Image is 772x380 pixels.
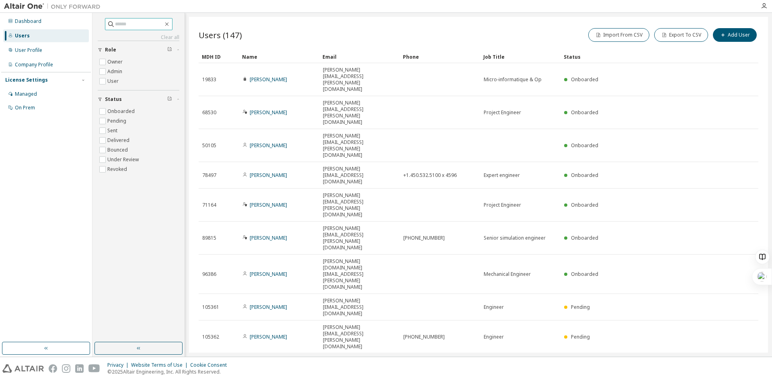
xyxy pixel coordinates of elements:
[202,334,219,340] span: 105362
[403,334,445,340] span: [PHONE_NUMBER]
[131,362,190,368] div: Website Terms of Use
[49,364,57,373] img: facebook.svg
[105,47,116,53] span: Role
[571,172,598,179] span: Onboarded
[190,362,232,368] div: Cookie Consent
[107,164,129,174] label: Revoked
[250,109,287,116] a: [PERSON_NAME]
[167,47,172,53] span: Clear filter
[202,202,216,208] span: 71164
[5,77,48,83] div: License Settings
[564,50,717,63] div: Status
[202,304,219,310] span: 105361
[98,34,179,41] a: Clear all
[654,28,708,42] button: Export To CSV
[107,155,140,164] label: Under Review
[484,235,546,241] span: Senior simulation engineer
[250,201,287,208] a: [PERSON_NAME]
[322,50,396,63] div: Email
[202,172,216,179] span: 78497
[323,225,396,251] span: [PERSON_NAME][EMAIL_ADDRESS][PERSON_NAME][DOMAIN_NAME]
[250,271,287,277] a: [PERSON_NAME]
[167,96,172,103] span: Clear filter
[107,136,131,145] label: Delivered
[107,116,128,126] label: Pending
[713,28,757,42] button: Add User
[107,76,120,86] label: User
[75,364,84,373] img: linkedin.svg
[571,271,598,277] span: Onboarded
[250,234,287,241] a: [PERSON_NAME]
[199,29,242,41] span: Users (147)
[250,76,287,83] a: [PERSON_NAME]
[323,298,396,317] span: [PERSON_NAME][EMAIL_ADDRESS][DOMAIN_NAME]
[88,364,100,373] img: youtube.svg
[107,57,124,67] label: Owner
[15,62,53,68] div: Company Profile
[250,304,287,310] a: [PERSON_NAME]
[250,142,287,149] a: [PERSON_NAME]
[571,142,598,149] span: Onboarded
[4,2,105,10] img: Altair One
[323,67,396,92] span: [PERSON_NAME][EMAIL_ADDRESS][PERSON_NAME][DOMAIN_NAME]
[202,50,236,63] div: MDH ID
[62,364,70,373] img: instagram.svg
[484,109,521,116] span: Project Engineer
[403,50,477,63] div: Phone
[571,234,598,241] span: Onboarded
[484,304,504,310] span: Engineer
[571,304,590,310] span: Pending
[323,324,396,350] span: [PERSON_NAME][EMAIL_ADDRESS][PERSON_NAME][DOMAIN_NAME]
[250,172,287,179] a: [PERSON_NAME]
[403,235,445,241] span: [PHONE_NUMBER]
[571,333,590,340] span: Pending
[571,109,598,116] span: Onboarded
[202,76,216,83] span: 19833
[484,76,542,83] span: Micro-informatique & Op
[242,50,316,63] div: Name
[323,133,396,158] span: [PERSON_NAME][EMAIL_ADDRESS][PERSON_NAME][DOMAIN_NAME]
[15,105,35,111] div: On Prem
[403,172,457,179] span: +1.450.532.5100 x 4596
[202,235,216,241] span: 89815
[202,142,216,149] span: 50105
[202,271,216,277] span: 96386
[484,172,520,179] span: Expert engineer
[202,109,216,116] span: 68530
[2,364,44,373] img: altair_logo.svg
[15,33,30,39] div: Users
[323,100,396,125] span: [PERSON_NAME][EMAIL_ADDRESS][PERSON_NAME][DOMAIN_NAME]
[107,362,131,368] div: Privacy
[107,145,129,155] label: Bounced
[98,41,179,59] button: Role
[15,91,37,97] div: Managed
[323,192,396,218] span: [PERSON_NAME][EMAIL_ADDRESS][PERSON_NAME][DOMAIN_NAME]
[323,166,396,185] span: [PERSON_NAME][EMAIL_ADDRESS][DOMAIN_NAME]
[107,67,124,76] label: Admin
[15,18,41,25] div: Dashboard
[483,50,557,63] div: Job Title
[484,271,531,277] span: Mechanical Engineer
[107,368,232,375] p: © 2025 Altair Engineering, Inc. All Rights Reserved.
[98,90,179,108] button: Status
[250,333,287,340] a: [PERSON_NAME]
[571,76,598,83] span: Onboarded
[484,334,504,340] span: Engineer
[588,28,649,42] button: Import From CSV
[105,96,122,103] span: Status
[107,107,136,116] label: Onboarded
[484,202,521,208] span: Project Engineer
[107,126,119,136] label: Sent
[571,201,598,208] span: Onboarded
[15,47,42,53] div: User Profile
[323,258,396,290] span: [PERSON_NAME][DOMAIN_NAME][EMAIL_ADDRESS][PERSON_NAME][DOMAIN_NAME]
